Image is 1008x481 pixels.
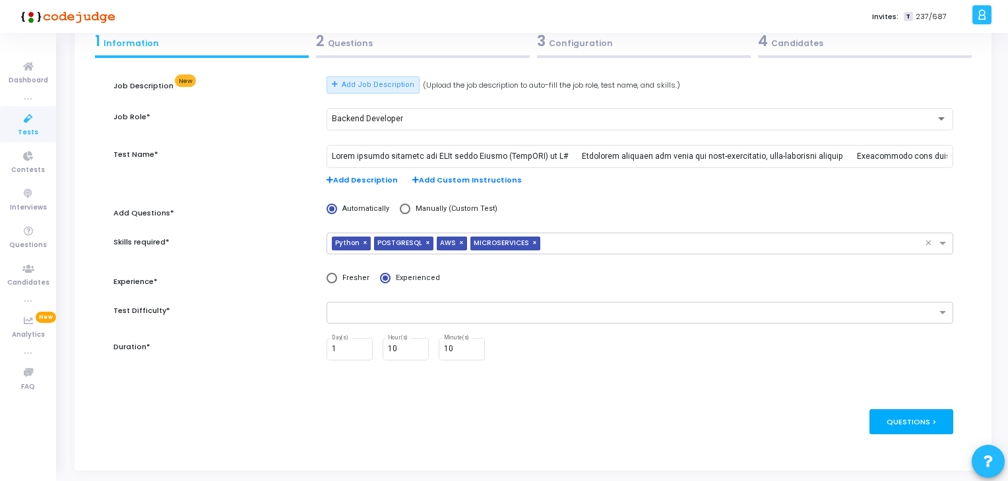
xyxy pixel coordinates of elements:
label: Job Description [113,80,197,92]
span: AWS [437,237,459,250]
span: Interviews [10,202,47,213]
span: Backend Developer [332,114,403,123]
span: New [36,312,56,323]
div: Configuration [537,30,751,52]
span: T [904,12,912,22]
div: Candidates [758,30,972,52]
span: × [459,237,467,250]
span: × [425,237,433,250]
label: Test Difficulty* [113,305,170,316]
span: (Upload the job description to auto-fill the job role, test name, and skills.) [423,80,680,91]
span: New [175,74,196,87]
span: × [532,237,540,250]
a: 2Questions [312,26,533,62]
div: Information [95,30,309,52]
span: Tests [18,127,38,138]
span: POSTGRESQL [374,237,425,250]
span: 237/687 [916,11,947,22]
div: Questions [316,30,530,52]
span: 1 [95,31,100,51]
span: Add Description [327,175,398,186]
label: Skills required* [113,237,170,248]
img: logo [16,3,115,30]
div: Questions > [869,409,953,434]
span: Analytics [12,329,45,341]
span: 4 [758,31,768,51]
label: Test Name* [113,149,158,160]
span: Fresher [337,273,369,284]
button: Add Job Description [327,76,420,94]
span: × [363,237,371,250]
a: 3Configuration [533,26,754,62]
span: Python [332,237,363,250]
span: Add Custom Instructions [412,175,522,186]
span: Add Job Description [342,80,414,91]
span: Dashboard [9,75,48,86]
label: Add Questions* [113,208,174,219]
span: MICROSERVICES [470,237,532,250]
label: Experience* [113,276,158,287]
label: Invites: [872,11,898,22]
a: 4Candidates [754,26,975,62]
span: 2 [316,31,325,51]
span: Clear all [925,237,936,250]
label: Duration* [113,341,150,353]
a: 1Information [91,26,312,62]
span: Experienced [391,273,440,284]
span: Candidates [7,277,49,289]
label: Job Role* [113,111,150,123]
span: FAQ [21,382,35,393]
span: 3 [537,31,546,51]
span: Contests [11,165,45,176]
span: Automatically [337,204,389,215]
span: Manually (Custom Test) [410,204,497,215]
span: Questions [9,240,47,251]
